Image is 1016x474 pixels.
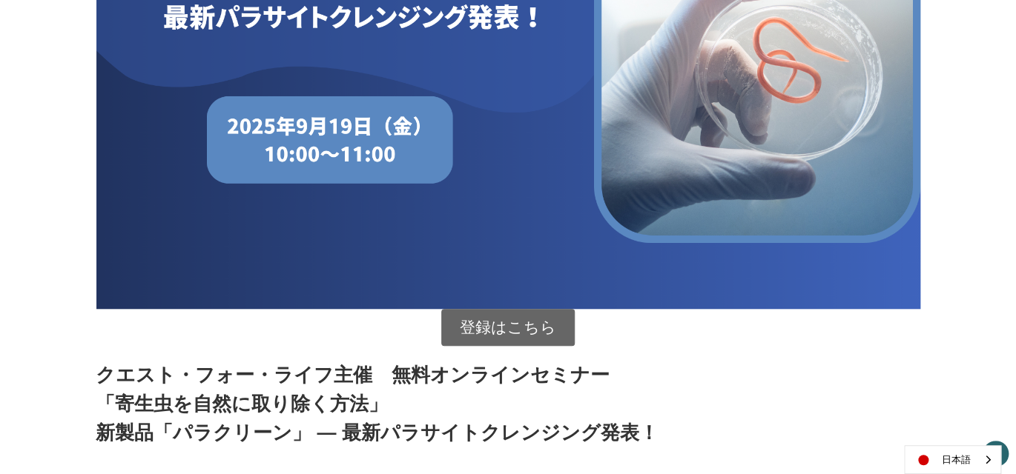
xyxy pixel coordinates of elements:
[904,445,1001,474] div: Language
[96,361,658,447] p: クエスト・フォー・ライフ主催 無料オンラインセミナー 「寄生虫を自然に取り除く方法」 新製品「パラクリーン」 ― 最新パラサイトクレンジング発表！
[441,309,575,346] a: 登録はこちら
[905,446,1000,473] a: 日本語
[904,445,1001,474] aside: Language selected: 日本語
